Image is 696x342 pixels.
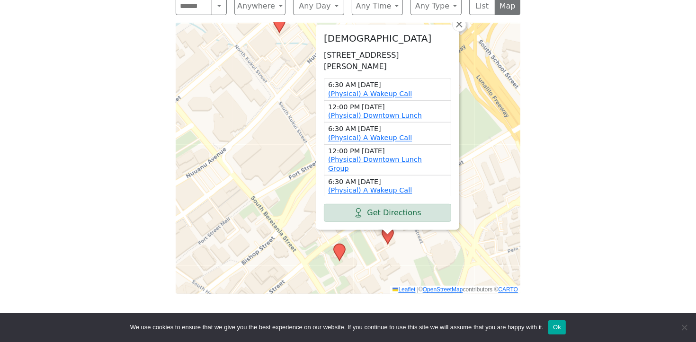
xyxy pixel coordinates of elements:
time: 6:30 AM [328,124,447,133]
span: No [679,323,689,332]
span: [DATE] [358,124,381,133]
span: [DATE] [362,147,385,156]
time: 6:30 AM [328,177,447,186]
time: 12:00 PM [328,103,447,112]
span: | [417,286,419,293]
time: 6:30 AM [328,80,447,89]
span: [DATE] [362,103,385,112]
a: Get Directions [324,204,451,222]
a: (Physical) A Wakeup Call [328,90,412,97]
span: × [455,18,464,30]
a: (Physical) Downtown Lunch Group [328,156,422,172]
div: © contributors © [390,286,520,294]
a: OpenStreetMap [423,286,463,293]
span: [DATE] [358,80,381,89]
a: (Physical) Downtown Lunch [328,112,422,119]
a: Leaflet [393,286,415,293]
a: Close popup [452,18,466,32]
a: (Physical) A Wakeup Call [328,186,412,194]
time: 12:00 PM [328,147,447,156]
h2: [DEMOGRAPHIC_DATA] [324,33,451,44]
button: Ok [548,320,566,334]
span: We use cookies to ensure that we give you the best experience on our website. If you continue to ... [130,323,544,332]
a: CARTO [498,286,518,293]
a: (Physical) A Wakeup Call [328,134,412,141]
p: [STREET_ADDRESS][PERSON_NAME] [324,50,451,72]
span: [DATE] [358,177,381,186]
